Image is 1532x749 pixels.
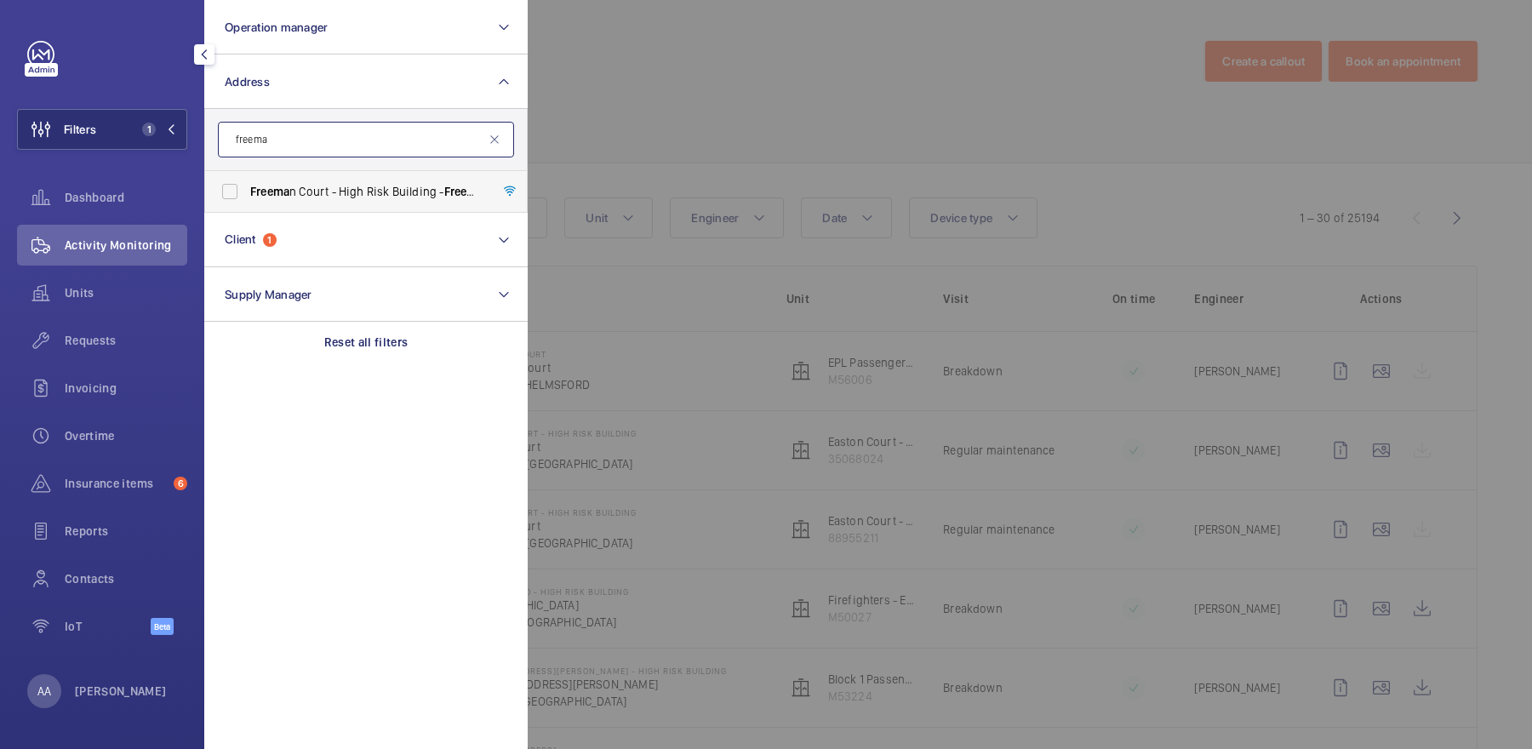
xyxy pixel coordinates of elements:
span: Activity Monitoring [65,237,187,254]
p: AA [37,683,51,700]
span: IoT [65,618,151,635]
span: Invoicing [65,380,187,397]
span: Units [65,284,187,301]
span: Contacts [65,570,187,587]
span: Dashboard [65,189,187,206]
span: 6 [174,477,187,490]
span: Beta [151,618,174,635]
span: Reports [65,523,187,540]
span: 1 [142,123,156,136]
span: Overtime [65,427,187,444]
p: [PERSON_NAME] [75,683,167,700]
span: Requests [65,332,187,349]
span: Filters [64,121,96,138]
span: Insurance items [65,475,167,492]
button: Filters1 [17,109,187,150]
